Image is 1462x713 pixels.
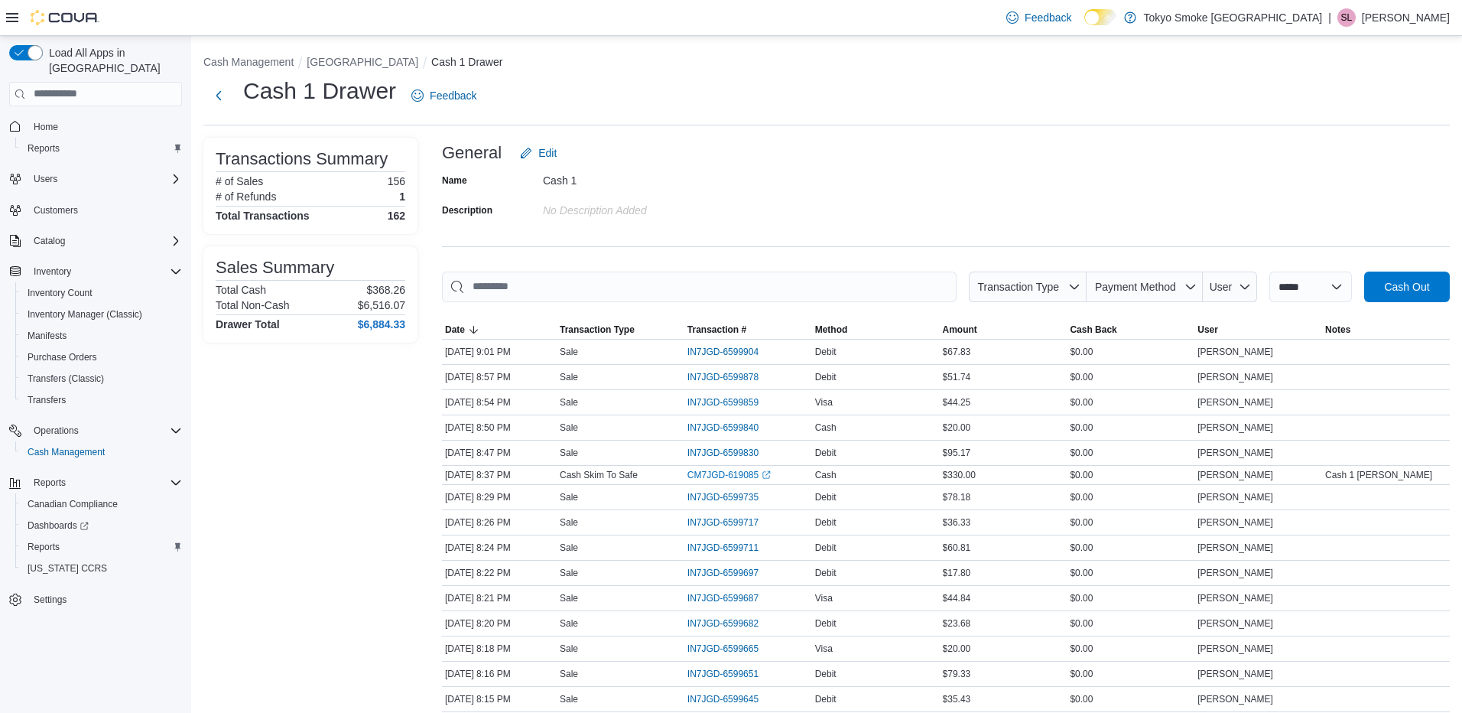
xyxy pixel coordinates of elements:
[21,538,182,556] span: Reports
[687,422,759,434] span: IN7JGD-6599840
[687,324,746,336] span: Transaction #
[1210,281,1233,293] span: User
[560,668,578,680] p: Sale
[216,318,280,330] h4: Drawer Total
[28,262,77,281] button: Inventory
[442,418,557,437] div: [DATE] 8:50 PM
[687,693,759,705] span: IN7JGD-6599645
[815,592,833,604] span: Visa
[3,199,188,221] button: Customers
[28,142,60,155] span: Reports
[687,617,759,630] span: IN7JGD-6599682
[21,348,182,366] span: Purchase Orders
[21,443,111,461] a: Cash Management
[687,668,759,680] span: IN7JGD-6599651
[977,281,1059,293] span: Transaction Type
[21,305,182,324] span: Inventory Manager (Classic)
[34,235,65,247] span: Catalog
[687,418,774,437] button: IN7JGD-6599840
[815,346,837,358] span: Debit
[34,204,78,217] span: Customers
[943,447,971,459] span: $95.17
[560,617,578,630] p: Sale
[538,145,557,161] span: Edit
[445,324,465,336] span: Date
[560,516,578,529] p: Sale
[28,262,182,281] span: Inventory
[543,168,748,187] div: Cash 1
[28,541,60,553] span: Reports
[815,567,837,579] span: Debit
[543,198,748,217] div: No Description added
[3,472,188,493] button: Reports
[560,346,578,358] p: Sale
[815,542,837,554] span: Debit
[15,368,188,389] button: Transfers (Classic)
[943,346,971,358] span: $67.83
[969,272,1087,302] button: Transaction Type
[21,139,66,158] a: Reports
[21,443,182,461] span: Cash Management
[943,567,971,579] span: $17.80
[21,284,99,302] a: Inventory Count
[684,321,812,339] button: Transaction #
[815,422,837,434] span: Cash
[943,617,971,630] span: $23.68
[3,588,188,610] button: Settings
[687,589,774,607] button: IN7JGD-6599687
[943,668,971,680] span: $79.33
[216,210,310,222] h4: Total Transactions
[1144,8,1323,27] p: Tokyo Smoke [GEOGRAPHIC_DATA]
[442,466,557,484] div: [DATE] 8:37 PM
[560,643,578,655] p: Sale
[687,371,759,383] span: IN7JGD-6599878
[1197,668,1273,680] span: [PERSON_NAME]
[243,76,396,106] h1: Cash 1 Drawer
[687,640,774,658] button: IN7JGD-6599665
[1325,324,1350,336] span: Notes
[405,80,482,111] a: Feedback
[216,150,388,168] h3: Transactions Summary
[687,564,774,582] button: IN7JGD-6599697
[1197,422,1273,434] span: [PERSON_NAME]
[28,590,182,609] span: Settings
[1067,614,1194,633] div: $0.00
[28,562,107,575] span: [US_STATE] CCRS
[3,116,188,138] button: Home
[3,230,188,252] button: Catalog
[1067,393,1194,412] div: $0.00
[28,118,64,136] a: Home
[21,284,182,302] span: Inventory Count
[687,592,759,604] span: IN7JGD-6599687
[31,10,99,25] img: Cova
[1197,567,1273,579] span: [PERSON_NAME]
[15,493,188,515] button: Canadian Compliance
[34,265,71,278] span: Inventory
[943,469,976,481] span: $330.00
[21,516,182,535] span: Dashboards
[3,168,188,190] button: Users
[560,447,578,459] p: Sale
[15,441,188,463] button: Cash Management
[442,343,557,361] div: [DATE] 9:01 PM
[28,519,89,532] span: Dashboards
[1197,592,1273,604] span: [PERSON_NAME]
[28,498,118,510] span: Canadian Compliance
[1197,542,1273,554] span: [PERSON_NAME]
[1000,2,1077,33] a: Feedback
[1197,693,1273,705] span: [PERSON_NAME]
[1070,324,1116,336] span: Cash Back
[943,371,971,383] span: $51.74
[1067,690,1194,708] div: $0.00
[687,396,759,409] span: IN7JGD-6599859
[34,425,79,437] span: Operations
[21,327,73,345] a: Manifests
[815,447,837,459] span: Debit
[1067,444,1194,462] div: $0.00
[940,321,1067,339] button: Amount
[3,261,188,282] button: Inventory
[815,491,837,503] span: Debit
[28,117,182,136] span: Home
[15,138,188,159] button: Reports
[21,538,66,556] a: Reports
